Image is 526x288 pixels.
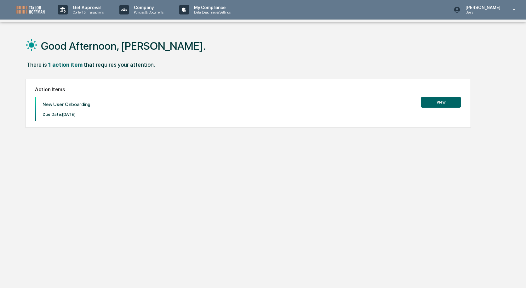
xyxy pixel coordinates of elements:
p: New User Onboarding [43,102,90,107]
p: Due Date: [DATE] [43,112,90,117]
div: that requires your attention. [84,61,155,68]
a: View [421,99,461,105]
button: View [421,97,461,108]
div: There is [26,61,47,68]
h2: Action Items [35,87,461,93]
div: 1 action item [48,61,83,68]
h1: Good Afternoon, [PERSON_NAME]. [41,40,206,52]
